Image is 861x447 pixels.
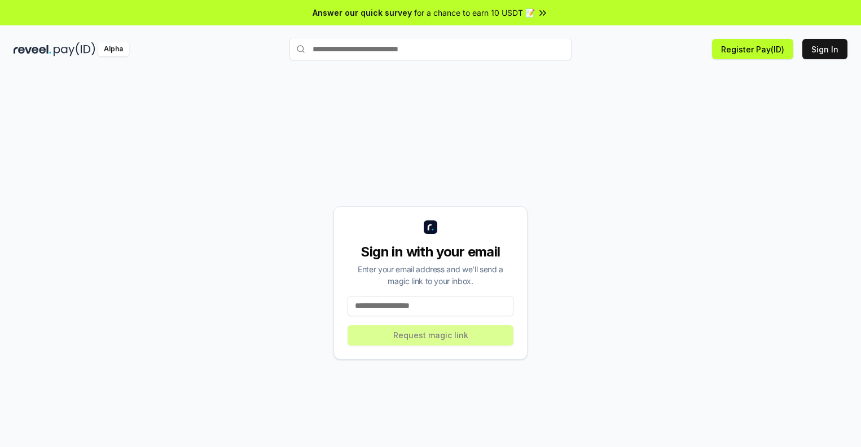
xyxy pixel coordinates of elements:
button: Register Pay(ID) [712,39,793,59]
span: Answer our quick survey [313,7,412,19]
span: for a chance to earn 10 USDT 📝 [414,7,535,19]
img: logo_small [424,220,437,234]
div: Alpha [98,42,129,56]
button: Sign In [802,39,847,59]
img: pay_id [54,42,95,56]
img: reveel_dark [14,42,51,56]
div: Enter your email address and we’ll send a magic link to your inbox. [348,263,513,287]
div: Sign in with your email [348,243,513,261]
